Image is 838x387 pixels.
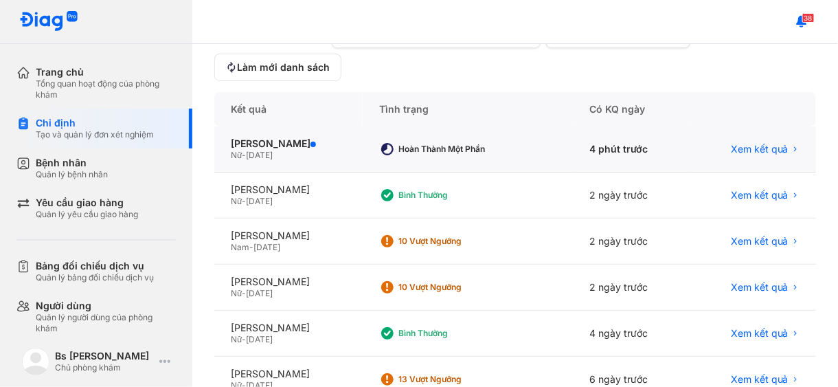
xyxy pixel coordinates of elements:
[214,92,363,126] div: Kết quả
[19,11,78,32] img: logo
[242,334,246,344] span: -
[36,78,176,100] div: Tổng quan hoạt động của phòng khám
[574,173,688,219] div: 2 ngày trước
[574,92,688,126] div: Có KQ ngày
[731,143,789,155] span: Xem kết quả
[231,230,346,242] div: [PERSON_NAME]
[231,334,242,344] span: Nữ
[36,272,154,283] div: Quản lý bảng đối chiếu dịch vụ
[36,312,176,334] div: Quản lý người dùng của phòng khám
[574,311,688,357] div: 4 ngày trước
[36,209,138,220] div: Quản lý yêu cầu giao hàng
[242,196,246,206] span: -
[36,157,108,169] div: Bệnh nhân
[731,189,789,201] span: Xem kết quả
[398,328,508,339] div: Bình thường
[22,348,49,375] img: logo
[231,368,346,380] div: [PERSON_NAME]
[731,281,789,294] span: Xem kết quả
[246,288,273,298] span: [DATE]
[231,150,242,160] span: Nữ
[231,322,346,334] div: [PERSON_NAME]
[398,144,508,155] div: Hoàn thành một phần
[36,169,108,180] div: Quản lý bệnh nhân
[237,61,330,74] span: Làm mới danh sách
[231,184,346,196] div: [PERSON_NAME]
[214,54,341,81] button: Làm mới danh sách
[574,265,688,311] div: 2 ngày trước
[231,242,249,252] span: Nam
[574,219,688,265] div: 2 ngày trước
[36,117,154,129] div: Chỉ định
[55,350,154,362] div: Bs [PERSON_NAME]
[398,190,508,201] div: Bình thường
[802,13,815,23] span: 38
[731,373,789,386] span: Xem kết quả
[36,129,154,140] div: Tạo và quản lý đơn xét nghiệm
[731,327,789,340] span: Xem kết quả
[253,242,280,252] span: [DATE]
[574,126,688,173] div: 4 phút trước
[242,288,246,298] span: -
[231,276,346,288] div: [PERSON_NAME]
[246,196,273,206] span: [DATE]
[36,197,138,209] div: Yêu cầu giao hàng
[363,92,574,126] div: Tình trạng
[231,288,242,298] span: Nữ
[231,137,346,150] div: [PERSON_NAME]
[398,374,508,385] div: 13 Vượt ngưỡng
[246,150,273,160] span: [DATE]
[246,334,273,344] span: [DATE]
[36,300,176,312] div: Người dùng
[36,260,154,272] div: Bảng đối chiếu dịch vụ
[398,236,508,247] div: 10 Vượt ngưỡng
[242,150,246,160] span: -
[398,282,508,293] div: 10 Vượt ngưỡng
[231,196,242,206] span: Nữ
[249,242,253,252] span: -
[55,362,154,373] div: Chủ phòng khám
[36,66,176,78] div: Trang chủ
[731,235,789,247] span: Xem kết quả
